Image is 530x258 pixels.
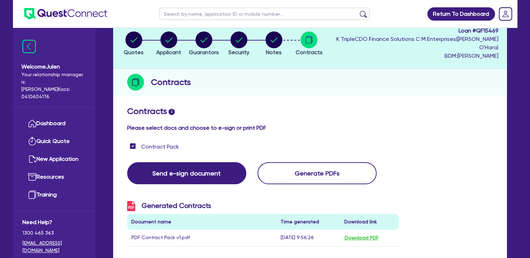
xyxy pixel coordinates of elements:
button: Contracts [295,31,323,57]
a: Return To Dashboard [427,7,495,21]
a: Dropdown toggle [496,5,515,23]
span: BDM: [PERSON_NAME] [328,52,498,60]
span: Welcome Julen [21,63,87,71]
span: Guarantors [189,49,219,56]
th: Download link [340,214,399,230]
span: Contracts [295,49,322,56]
a: Resources [22,168,86,186]
img: new-application [28,155,36,163]
button: Applicant [156,31,181,57]
a: Quick Quote [22,132,86,150]
span: Loan # QF15469 [328,27,498,35]
button: Generate PDFs [257,162,377,184]
span: Quotes [124,49,144,56]
button: Guarantors [188,31,219,57]
button: Security [228,31,250,57]
img: icon-menu-close [22,40,36,53]
span: Your relationship manager is: [PERSON_NAME] Kazzi 0410604176 [21,71,87,100]
span: i [168,109,175,115]
span: K TripleCDO Finance Solutions C M Enterprises ( [PERSON_NAME] O'Hara ) [336,36,498,51]
span: Notes [266,49,282,56]
label: Contract Pack [141,143,179,151]
img: resources [28,173,36,181]
button: Quotes [123,31,144,57]
td: [DATE] 9:56:26 [276,230,340,246]
h2: Contracts [151,76,191,88]
span: Security [228,49,249,56]
h4: Please select docs and choose to e-sign or print PDF [127,124,493,131]
span: 1300 465 363 [22,229,86,237]
td: PDF Contract Pack v1.pdf [127,230,277,246]
th: Document name [127,214,277,230]
button: Notes [265,31,283,57]
button: Download PDF [344,234,379,242]
a: [EMAIL_ADDRESS][DOMAIN_NAME] [22,239,86,254]
a: Training [22,186,86,204]
img: training [28,191,36,199]
input: Search by name, application ID or mobile number... [159,8,370,20]
img: step-icon [127,74,144,91]
img: quick-quote [28,137,36,145]
span: Applicant [156,49,181,56]
th: Time generated [276,214,340,230]
a: Dashboard [22,115,86,132]
img: quest-connect-logo-blue [24,8,107,20]
h2: Contracts [127,106,493,116]
span: Need Help? [22,218,86,227]
img: icon-pdf [127,201,135,211]
h3: Generated Contracts [127,201,399,211]
a: New Application [22,150,86,168]
button: Send e-sign document [127,162,246,184]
